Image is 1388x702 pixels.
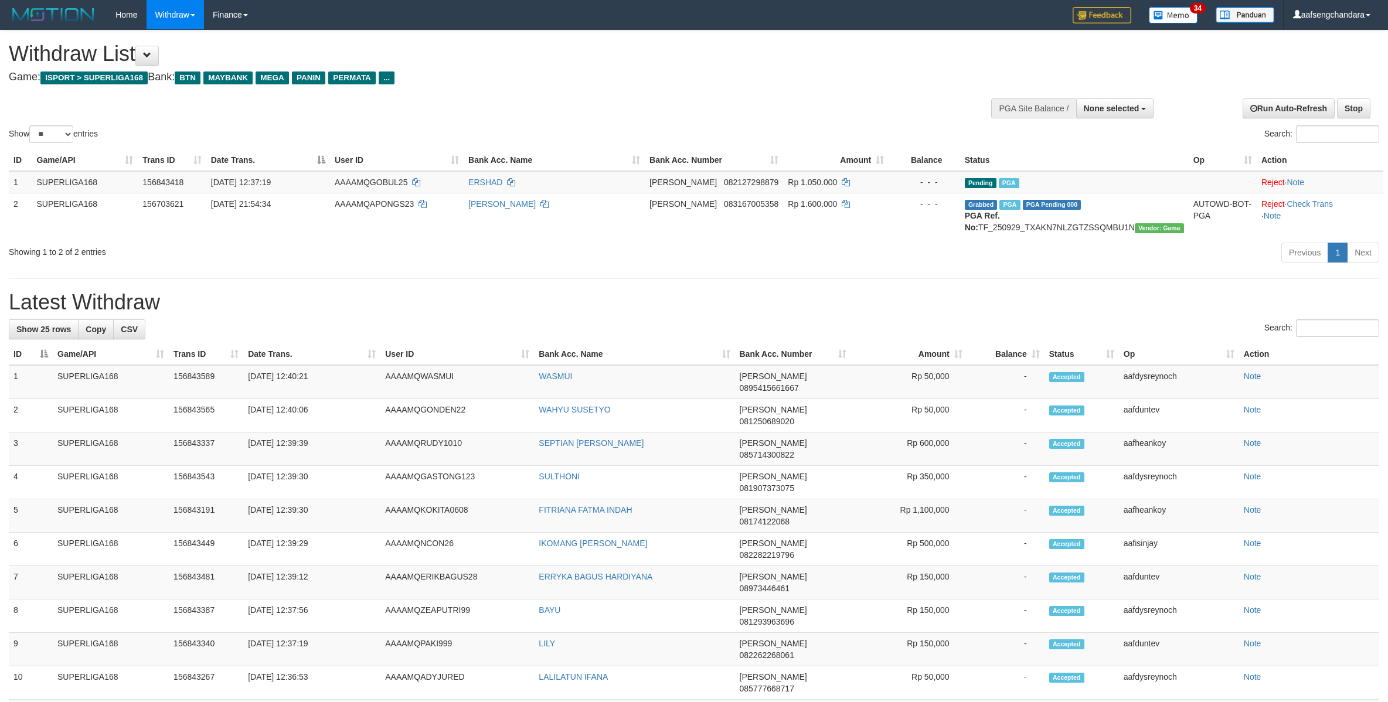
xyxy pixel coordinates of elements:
[960,149,1189,171] th: Status
[380,566,534,599] td: AAAAMQERIKBAGUS28
[169,466,243,499] td: 156843543
[1084,104,1139,113] span: None selected
[328,71,376,84] span: PERMATA
[16,325,71,334] span: Show 25 rows
[851,432,967,466] td: Rp 600,000
[539,405,610,414] a: WAHYU SUSETYO
[53,566,169,599] td: SUPERLIGA168
[175,71,200,84] span: BTN
[740,483,794,493] span: Copy 081907373075 to clipboard
[999,178,1019,188] span: Marked by aafheankoy
[9,365,53,399] td: 1
[1073,7,1131,23] img: Feedback.jpg
[851,466,967,499] td: Rp 350,000
[1243,98,1335,118] a: Run Auto-Refresh
[1119,499,1239,533] td: aafheankoy
[142,199,183,209] span: 156703621
[740,450,794,459] span: Copy 085714300822 to clipboard
[468,178,502,187] a: ERSHAD
[1244,572,1261,581] a: Note
[1244,372,1261,381] a: Note
[740,584,790,593] span: Copy 08973446461 to clipboard
[539,472,580,481] a: SULTHONI
[1049,639,1084,649] span: Accepted
[649,199,717,209] span: [PERSON_NAME]
[740,605,807,615] span: [PERSON_NAME]
[965,200,998,210] span: Grabbed
[380,399,534,432] td: AAAAMQGONDEN22
[53,432,169,466] td: SUPERLIGA168
[1049,472,1084,482] span: Accepted
[169,533,243,566] td: 156843449
[1328,243,1348,263] a: 1
[967,666,1045,700] td: -
[380,365,534,399] td: AAAAMQWASMUI
[1049,439,1084,449] span: Accepted
[1189,149,1257,171] th: Op: activate to sort column ascending
[967,466,1045,499] td: -
[1119,466,1239,499] td: aafdysreynoch
[1119,432,1239,466] td: aafheankoy
[851,365,967,399] td: Rp 50,000
[534,343,734,365] th: Bank Acc. Name: activate to sort column ascending
[9,666,53,700] td: 10
[851,343,967,365] th: Amount: activate to sort column ascending
[169,399,243,432] td: 156843565
[1076,98,1154,118] button: None selected
[1257,149,1383,171] th: Action
[1023,200,1081,210] span: PGA Pending
[740,572,807,581] span: [PERSON_NAME]
[1244,438,1261,448] a: Note
[1264,319,1379,337] label: Search:
[86,325,106,334] span: Copy
[243,566,380,599] td: [DATE] 12:39:12
[53,533,169,566] td: SUPERLIGA168
[967,343,1045,365] th: Balance: activate to sort column ascending
[53,499,169,533] td: SUPERLIGA168
[40,71,148,84] span: ISPORT > SUPERLIGA168
[740,517,790,526] span: Copy 08174122068 to clipboard
[740,639,807,648] span: [PERSON_NAME]
[121,325,138,334] span: CSV
[1049,673,1084,683] span: Accepted
[851,399,967,432] td: Rp 50,000
[1190,3,1206,13] span: 34
[380,533,534,566] td: AAAAMQNCON26
[292,71,325,84] span: PANIN
[740,505,807,514] span: [PERSON_NAME]
[169,666,243,700] td: 156843267
[1347,243,1379,263] a: Next
[1049,506,1084,516] span: Accepted
[169,499,243,533] td: 156843191
[211,199,271,209] span: [DATE] 21:54:34
[967,566,1045,599] td: -
[1049,572,1084,582] span: Accepted
[243,432,380,466] td: [DATE] 12:39:39
[243,365,380,399] td: [DATE] 12:40:21
[9,399,53,432] td: 2
[1287,199,1333,209] a: Check Trans
[9,291,1379,314] h1: Latest Withdraw
[724,199,778,209] span: Copy 083167005358 to clipboard
[539,572,652,581] a: ERRYKA BAGUS HARDIYANA
[740,550,794,560] span: Copy 082282219796 to clipboard
[1119,633,1239,666] td: aafduntev
[9,149,32,171] th: ID
[1287,178,1304,187] a: Note
[1296,125,1379,143] input: Search:
[211,178,271,187] span: [DATE] 12:37:19
[967,633,1045,666] td: -
[1119,399,1239,432] td: aafduntev
[9,343,53,365] th: ID: activate to sort column descending
[138,149,206,171] th: Trans ID: activate to sort column ascending
[9,432,53,466] td: 3
[380,499,534,533] td: AAAAMQKOKITA0608
[740,650,794,660] span: Copy 082262268061 to clipboard
[203,71,253,84] span: MAYBANK
[851,633,967,666] td: Rp 150,000
[380,432,534,466] td: AAAAMQRUDY1010
[1337,98,1370,118] a: Stop
[1257,193,1383,238] td: · ·
[539,539,647,548] a: IKOMANG [PERSON_NAME]
[243,343,380,365] th: Date Trans.: activate to sort column ascending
